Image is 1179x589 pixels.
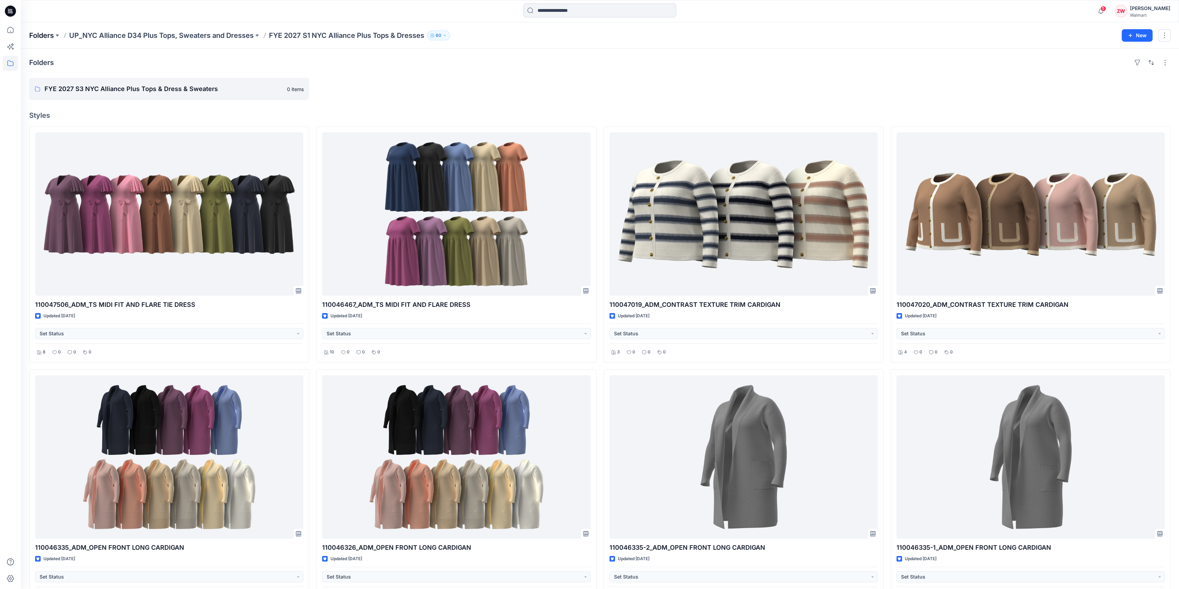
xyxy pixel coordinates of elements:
[362,349,365,356] p: 0
[29,78,309,100] a: FYE 2027 S3 NYC Alliance Plus Tops & Dress & Sweaters0 items
[43,555,75,563] p: Updated [DATE]
[69,31,254,40] a: UP_NYC Alliance D34 Plus Tops, Sweaters and Dresses
[1100,6,1106,11] span: 5
[330,349,334,356] p: 10
[609,132,878,296] a: 110047019_ADM_CONTRAST TEXTURE TRIM CARDIGAN
[44,84,283,94] p: FYE 2027 S3 NYC Alliance Plus Tops & Dress & Sweaters
[73,349,76,356] p: 0
[905,555,936,563] p: Updated [DATE]
[377,349,380,356] p: 0
[330,312,362,320] p: Updated [DATE]
[618,555,649,563] p: Updated [DATE]
[904,349,907,356] p: 4
[896,300,1165,310] p: 110047020_ADM_CONTRAST TEXTURE TRIM CARDIGAN
[347,349,350,356] p: 0
[35,300,303,310] p: 110047506_ADM_TS MIDI FIT AND FLARE TIE DRESS
[896,132,1165,296] a: 110047020_ADM_CONTRAST TEXTURE TRIM CARDIGAN
[919,349,922,356] p: 0
[617,349,620,356] p: 3
[609,375,878,539] a: 110046335-2_ADM_OPEN FRONT LONG CARDIGAN
[1122,29,1153,42] button: New
[436,32,441,39] p: 60
[1130,13,1170,18] div: Walmart
[330,555,362,563] p: Updated [DATE]
[935,349,938,356] p: 0
[663,349,666,356] p: 0
[896,543,1165,553] p: 110046335-1_ADM_OPEN FRONT LONG CARDIGAN
[618,312,649,320] p: Updated [DATE]
[287,85,304,93] p: 0 items
[1130,4,1170,13] div: [PERSON_NAME]
[648,349,650,356] p: 0
[29,58,54,67] h4: Folders
[950,349,953,356] p: 0
[427,31,450,40] button: 60
[29,31,54,40] a: Folders
[609,543,878,553] p: 110046335-2_ADM_OPEN FRONT LONG CARDIGAN
[1115,5,1127,17] div: ZW
[35,132,303,296] a: 110047506_ADM_TS MIDI FIT AND FLARE TIE DRESS
[609,300,878,310] p: 110047019_ADM_CONTRAST TEXTURE TRIM CARDIGAN
[269,31,424,40] p: FYE 2027 S1 NYC Alliance Plus Tops & Dresses
[43,312,75,320] p: Updated [DATE]
[43,349,46,356] p: 8
[89,349,91,356] p: 0
[896,375,1165,539] a: 110046335-1_ADM_OPEN FRONT LONG CARDIGAN
[905,312,936,320] p: Updated [DATE]
[632,349,635,356] p: 0
[35,375,303,539] a: 110046335_ADM_OPEN FRONT LONG CARDIGAN
[322,132,590,296] a: 110046467_ADM_TS MIDI FIT AND FLARE DRESS
[322,543,590,553] p: 110046326_ADM_OPEN FRONT LONG CARDIGAN
[322,300,590,310] p: 110046467_ADM_TS MIDI FIT AND FLARE DRESS
[35,543,303,553] p: 110046335_ADM_OPEN FRONT LONG CARDIGAN
[58,349,61,356] p: 0
[322,375,590,539] a: 110046326_ADM_OPEN FRONT LONG CARDIGAN
[29,111,1171,120] h4: Styles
